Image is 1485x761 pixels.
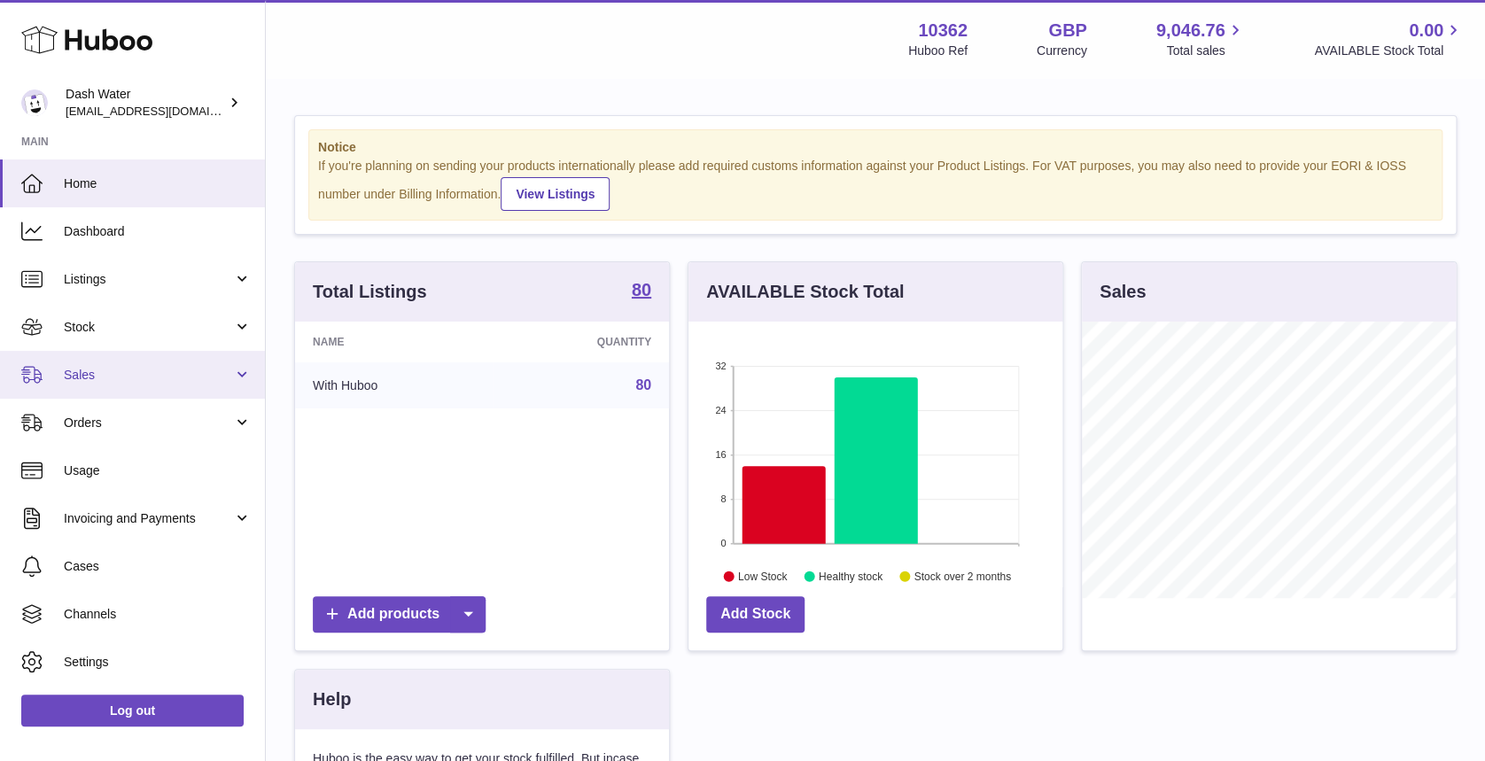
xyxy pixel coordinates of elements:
[501,177,610,211] a: View Listings
[64,558,252,575] span: Cases
[1156,19,1246,59] a: 9,046.76 Total sales
[908,43,968,59] div: Huboo Ref
[720,538,726,548] text: 0
[313,687,351,711] h3: Help
[493,322,669,362] th: Quantity
[1100,280,1146,304] h3: Sales
[1048,19,1086,43] strong: GBP
[64,223,252,240] span: Dashboard
[295,362,493,408] td: With Huboo
[313,596,486,633] a: Add products
[1409,19,1443,43] span: 0.00
[1156,19,1225,43] span: 9,046.76
[318,139,1433,156] strong: Notice
[720,493,726,504] text: 8
[632,281,651,302] a: 80
[738,570,788,582] text: Low Stock
[313,280,427,304] h3: Total Listings
[64,510,233,527] span: Invoicing and Payments
[914,570,1011,582] text: Stock over 2 months
[715,361,726,371] text: 32
[632,281,651,299] strong: 80
[1166,43,1245,59] span: Total sales
[918,19,968,43] strong: 10362
[295,322,493,362] th: Name
[64,319,233,336] span: Stock
[1037,43,1087,59] div: Currency
[64,415,233,431] span: Orders
[819,570,883,582] text: Healthy stock
[715,449,726,460] text: 16
[64,175,252,192] span: Home
[66,86,225,120] div: Dash Water
[1314,43,1464,59] span: AVAILABLE Stock Total
[715,405,726,415] text: 24
[706,596,805,633] a: Add Stock
[318,158,1433,211] div: If you're planning on sending your products internationally please add required customs informati...
[21,695,244,726] a: Log out
[66,104,260,118] span: [EMAIL_ADDRESS][DOMAIN_NAME]
[64,606,252,623] span: Channels
[64,367,233,384] span: Sales
[64,271,233,288] span: Listings
[21,89,48,116] img: bea@dash-water.com
[64,654,252,671] span: Settings
[64,462,252,479] span: Usage
[1314,19,1464,59] a: 0.00 AVAILABLE Stock Total
[706,280,904,304] h3: AVAILABLE Stock Total
[635,377,651,392] a: 80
